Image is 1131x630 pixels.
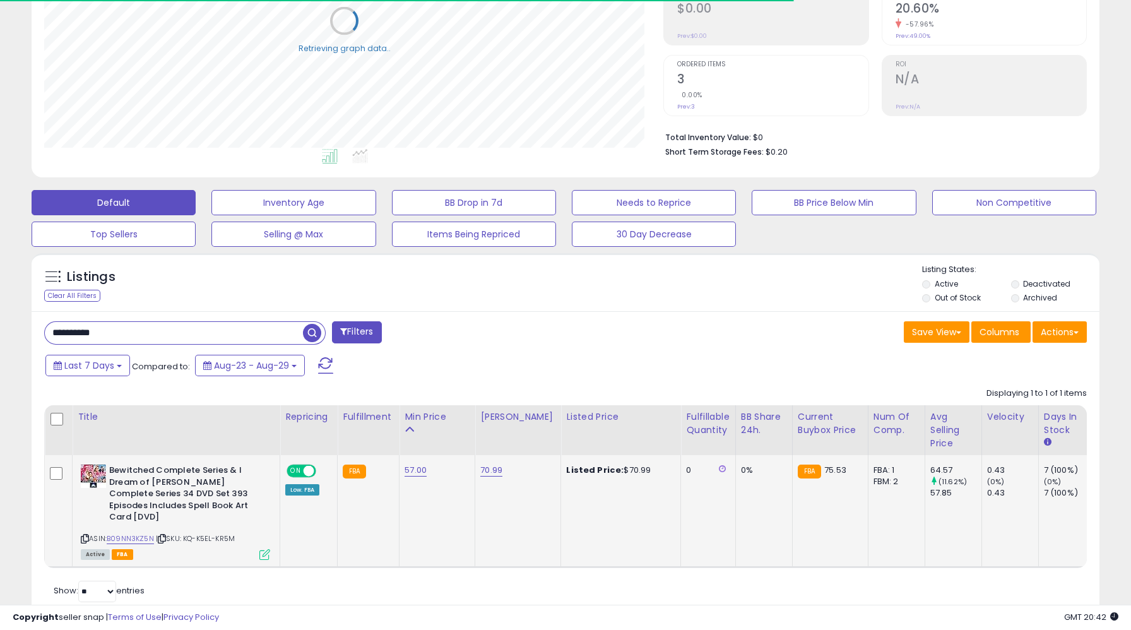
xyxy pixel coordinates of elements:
[78,410,275,424] div: Title
[987,410,1033,424] div: Velocity
[566,410,675,424] div: Listed Price
[896,1,1086,18] h2: 20.60%
[904,321,969,343] button: Save View
[288,466,304,477] span: ON
[873,476,915,487] div: FBM: 2
[677,72,868,89] h2: 3
[32,190,196,215] button: Default
[873,465,915,476] div: FBA: 1
[572,190,736,215] button: Needs to Reprice
[1044,465,1095,476] div: 7 (100%)
[405,410,470,424] div: Min Price
[686,410,730,437] div: Fulfillable Quantity
[665,129,1077,144] li: $0
[392,222,556,247] button: Items Being Repriced
[987,465,1038,476] div: 0.43
[922,264,1099,276] p: Listing States:
[935,278,958,289] label: Active
[930,465,981,476] div: 64.57
[935,292,981,303] label: Out of Stock
[285,484,319,496] div: Low. FBA
[987,477,1005,487] small: (0%)
[896,103,920,110] small: Prev: N/A
[480,464,502,477] a: 70.99
[932,190,1096,215] button: Non Competitive
[1033,321,1087,343] button: Actions
[285,410,332,424] div: Repricing
[211,190,376,215] button: Inventory Age
[299,42,391,54] div: Retrieving graph data..
[665,132,751,143] b: Total Inventory Value:
[572,222,736,247] button: 30 Day Decrease
[332,321,381,343] button: Filters
[665,146,764,157] b: Short Term Storage Fees:
[566,465,671,476] div: $70.99
[1044,410,1090,437] div: Days In Stock
[896,72,1086,89] h2: N/A
[108,611,162,623] a: Terms of Use
[156,533,235,544] span: | SKU: KQ-K5EL-KR5M
[1044,437,1051,448] small: Days In Stock.
[480,410,555,424] div: [PERSON_NAME]
[1023,278,1070,289] label: Deactivated
[873,410,920,437] div: Num of Comp.
[752,190,916,215] button: BB Price Below Min
[81,465,106,488] img: 51F+u9xZtxL._SL40_.jpg
[67,268,115,286] h5: Listings
[109,465,263,526] b: Bewitched Complete Series & I Dream of [PERSON_NAME] Complete Series 34 DVD Set 393 Episodes Incl...
[81,465,270,558] div: ASIN:
[163,611,219,623] a: Privacy Policy
[32,222,196,247] button: Top Sellers
[987,487,1038,499] div: 0.43
[677,61,868,68] span: Ordered Items
[45,355,130,376] button: Last 7 Days
[986,388,1087,400] div: Displaying 1 to 1 of 1 items
[980,326,1019,338] span: Columns
[13,612,219,624] div: seller snap | |
[112,549,133,560] span: FBA
[686,465,725,476] div: 0
[798,410,863,437] div: Current Buybox Price
[392,190,556,215] button: BB Drop in 7d
[677,90,702,100] small: 0.00%
[896,32,930,40] small: Prev: 49.00%
[211,222,376,247] button: Selling @ Max
[132,360,190,372] span: Compared to:
[81,549,110,560] span: All listings currently available for purchase on Amazon
[741,410,787,437] div: BB Share 24h.
[405,464,427,477] a: 57.00
[901,20,934,29] small: -57.96%
[1064,611,1118,623] span: 2025-09-6 20:42 GMT
[930,410,976,450] div: Avg Selling Price
[677,1,868,18] h2: $0.00
[64,359,114,372] span: Last 7 Days
[971,321,1031,343] button: Columns
[314,466,335,477] span: OFF
[677,32,707,40] small: Prev: $0.00
[1044,477,1062,487] small: (0%)
[1023,292,1057,303] label: Archived
[741,465,783,476] div: 0%
[214,359,289,372] span: Aug-23 - Aug-29
[195,355,305,376] button: Aug-23 - Aug-29
[54,585,145,597] span: Show: entries
[1044,487,1095,499] div: 7 (100%)
[824,464,846,476] span: 75.53
[13,611,59,623] strong: Copyright
[939,477,967,487] small: (11.62%)
[107,533,154,544] a: B09NN3KZ5N
[343,410,394,424] div: Fulfillment
[798,465,821,478] small: FBA
[930,487,981,499] div: 57.85
[766,146,788,158] span: $0.20
[566,464,624,476] b: Listed Price:
[343,465,366,478] small: FBA
[44,290,100,302] div: Clear All Filters
[677,103,695,110] small: Prev: 3
[896,61,1086,68] span: ROI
